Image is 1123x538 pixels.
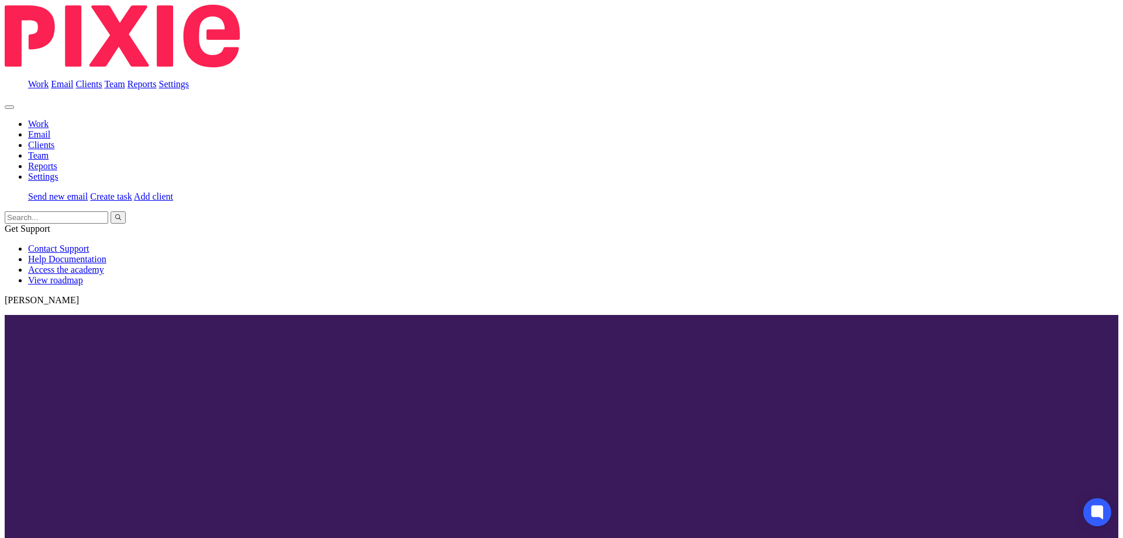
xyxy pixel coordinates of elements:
[5,224,50,234] span: Get Support
[28,172,58,181] a: Settings
[5,5,240,67] img: Pixie
[75,79,102,89] a: Clients
[28,79,49,89] a: Work
[28,275,83,285] a: View roadmap
[128,79,157,89] a: Reports
[28,129,50,139] a: Email
[134,191,173,201] a: Add client
[51,79,73,89] a: Email
[159,79,190,89] a: Settings
[28,265,104,275] a: Access the academy
[28,244,89,253] a: Contact Support
[5,211,108,224] input: Search
[104,79,125,89] a: Team
[28,150,49,160] a: Team
[111,211,126,224] button: Search
[28,140,54,150] a: Clients
[5,295,1118,306] p: [PERSON_NAME]
[90,191,132,201] a: Create task
[28,254,106,264] a: Help Documentation
[28,119,49,129] a: Work
[28,191,88,201] a: Send new email
[28,161,57,171] a: Reports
